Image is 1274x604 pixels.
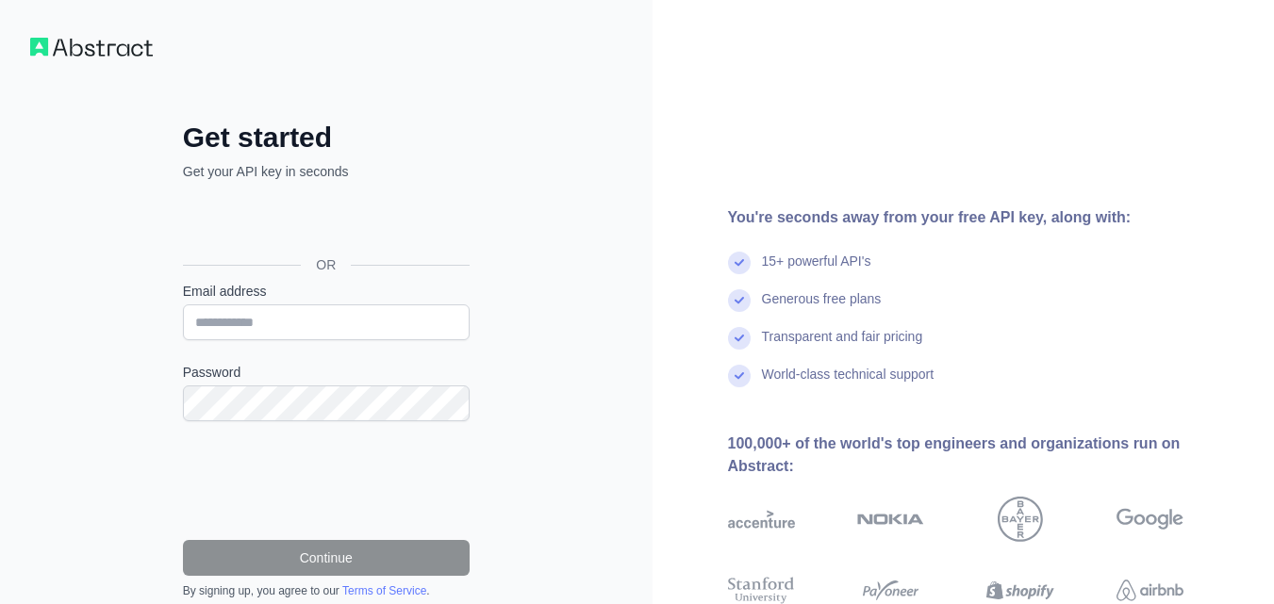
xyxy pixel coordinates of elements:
label: Password [183,363,470,382]
iframe: reCAPTCHA [183,444,470,517]
label: Email address [183,282,470,301]
div: By signing up, you agree to our . [183,583,470,598]
img: Workflow [30,38,153,57]
img: check mark [728,365,751,387]
span: OR [301,255,351,274]
img: google [1117,497,1183,542]
img: check mark [728,252,751,274]
button: Continue [183,540,470,576]
p: Get your API key in seconds [183,162,470,181]
div: You're seconds away from your free API key, along with: [728,206,1245,229]
h2: Get started [183,121,470,155]
img: check mark [728,327,751,350]
div: World-class technical support [762,365,935,402]
div: 100,000+ of the world's top engineers and organizations run on Abstract: [728,433,1245,478]
div: 15+ powerful API's [762,252,871,289]
iframe: Sign in with Google Button [174,202,475,243]
img: nokia [857,497,924,542]
div: Transparent and fair pricing [762,327,923,365]
img: accenture [728,497,795,542]
img: check mark [728,289,751,312]
a: Terms of Service [342,584,426,597]
img: bayer [998,497,1043,542]
div: Generous free plans [762,289,882,327]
